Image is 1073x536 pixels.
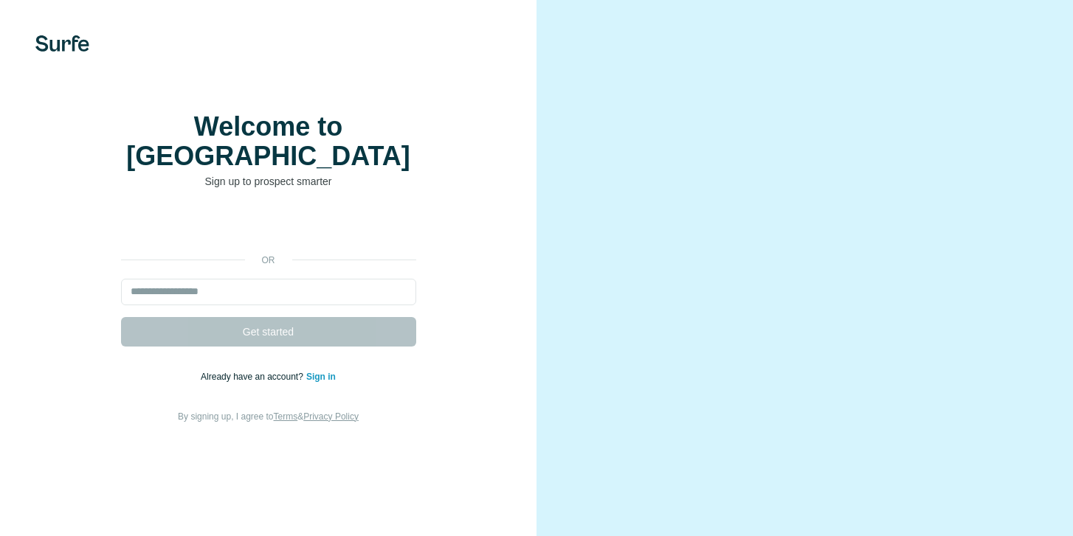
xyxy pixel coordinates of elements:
img: Surfe's logo [35,35,89,52]
a: Sign in [306,372,336,382]
p: or [245,254,292,267]
p: Sign up to prospect smarter [121,174,416,189]
span: By signing up, I agree to & [178,411,359,422]
a: Privacy Policy [303,411,359,422]
span: Already have an account? [201,372,306,382]
a: Terms [274,411,298,422]
h1: Welcome to [GEOGRAPHIC_DATA] [121,112,416,171]
iframe: Schaltfläche „Über Google anmelden“ [114,211,424,243]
